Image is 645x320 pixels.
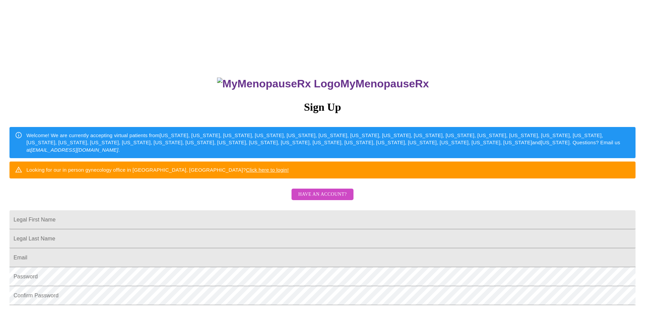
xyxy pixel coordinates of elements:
a: Click here to login! [246,167,289,173]
img: MyMenopauseRx Logo [217,78,340,90]
span: Have an account? [298,190,347,199]
em: [EMAIL_ADDRESS][DOMAIN_NAME] [31,147,119,153]
h3: Sign Up [9,101,636,113]
a: Have an account? [290,196,355,202]
div: Welcome! We are currently accepting virtual patients from [US_STATE], [US_STATE], [US_STATE], [US... [26,129,630,156]
h3: MyMenopauseRx [10,78,636,90]
button: Have an account? [292,189,353,200]
div: Looking for our in person gynecology office in [GEOGRAPHIC_DATA], [GEOGRAPHIC_DATA]? [26,164,289,176]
